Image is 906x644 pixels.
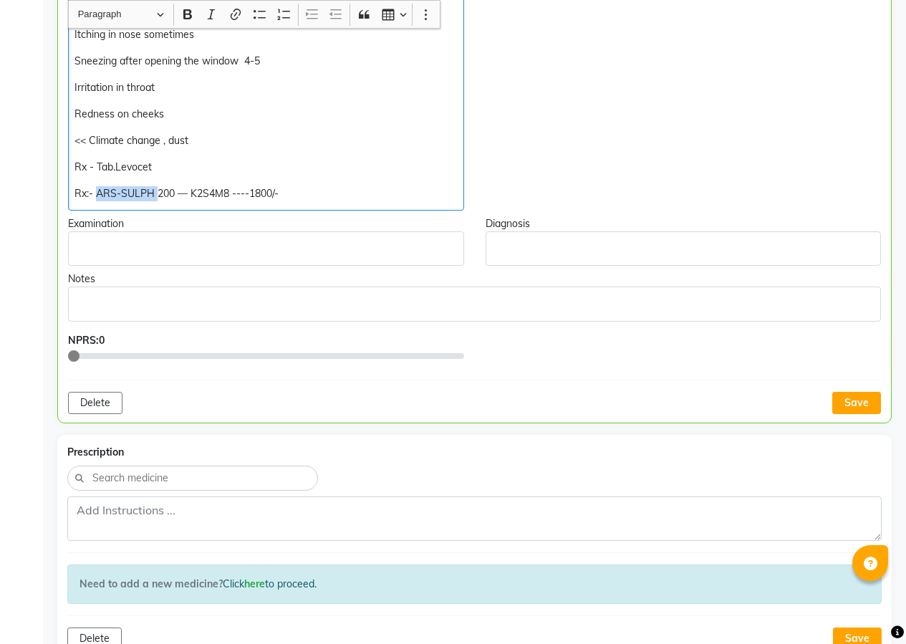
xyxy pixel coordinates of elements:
[74,160,457,175] p: Rx - Tab.Levocet
[68,392,122,414] button: Delete
[832,392,881,414] button: Save
[79,577,223,590] strong: Need to add a new medicine?
[486,231,882,266] div: Rich Text Editor, main
[72,4,170,26] button: Paragraph
[74,54,457,69] p: Sneezing after opening the window 4-5
[68,287,881,321] div: Rich Text Editor, main
[68,271,881,287] div: Notes
[67,445,882,460] div: Prescription
[244,577,265,590] a: here
[74,107,457,122] p: Redness on cheeks
[74,80,457,95] p: Irritation in throat
[68,231,464,266] div: Rich Text Editor, main
[74,133,457,148] p: << Climate change , dust
[68,333,464,348] div: NPRS:
[67,564,882,604] div: Click to proceed.
[74,27,457,42] p: Itching in nose sometimes
[99,334,105,347] span: 0
[69,1,440,28] div: Editor toolbar
[486,216,882,231] div: Diagnosis
[68,216,464,231] div: Examination
[91,470,310,486] input: Search medicine
[78,6,153,23] span: Paragraph
[74,186,457,201] p: Rx:- ARS-SULPH 200 — K2S4M8 ----1800/-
